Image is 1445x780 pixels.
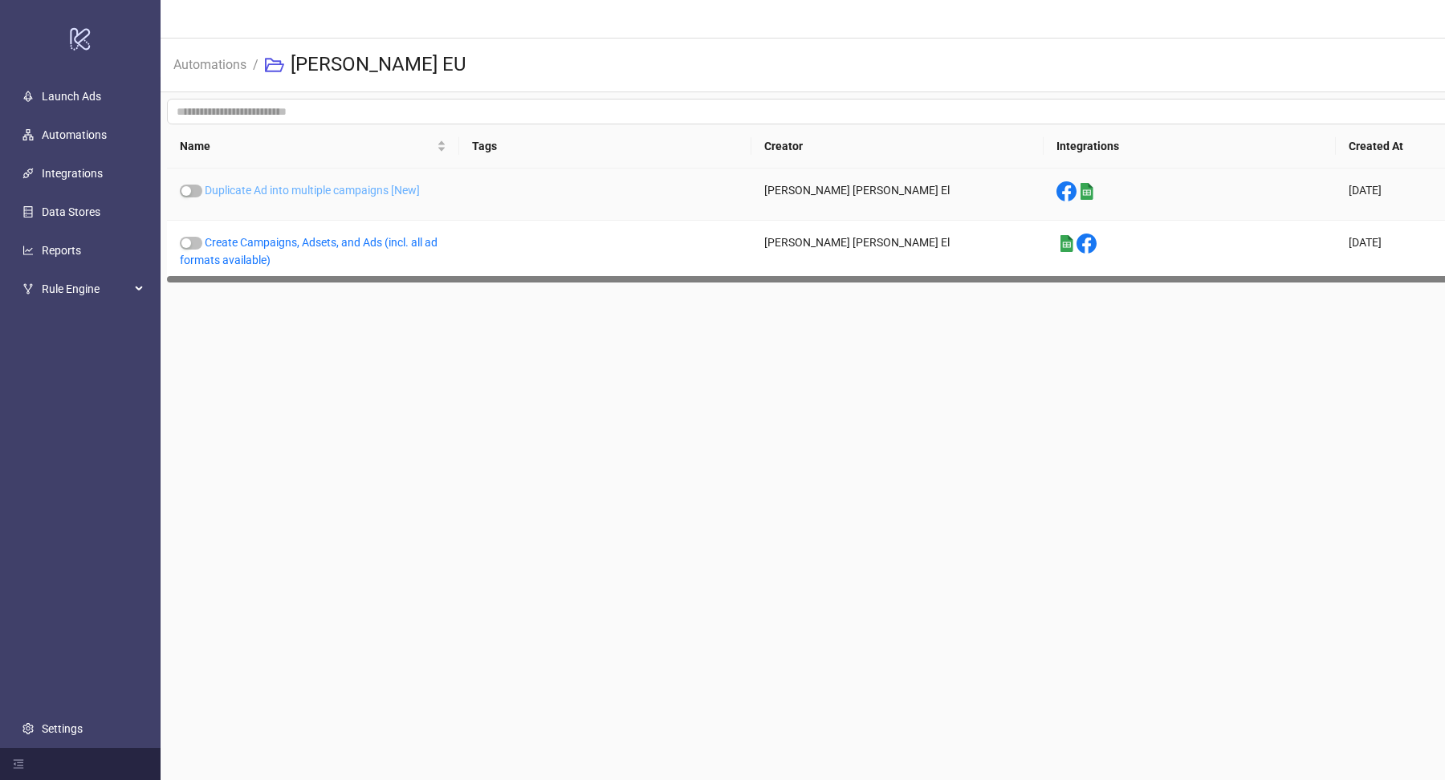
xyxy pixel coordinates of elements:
a: Duplicate Ad into multiple campaigns [New] [205,184,420,197]
a: Launch Ads [42,90,101,103]
h3: [PERSON_NAME] EU [291,52,466,78]
span: Rule Engine [42,273,130,305]
a: Automations [42,128,107,141]
th: Name [167,124,459,169]
th: Creator [751,124,1044,169]
li: / [253,39,258,91]
div: [PERSON_NAME] [PERSON_NAME] El [751,169,1044,221]
a: Settings [42,722,83,735]
a: Create Campaigns, Adsets, and Ads (incl. all ad formats available) [180,236,438,266]
span: folder-open [265,55,284,75]
th: Integrations [1044,124,1336,169]
a: Data Stores [42,205,100,218]
div: [PERSON_NAME] [PERSON_NAME] El [751,221,1044,282]
span: menu-fold [13,758,24,770]
span: Name [180,137,433,155]
a: Reports [42,244,81,257]
a: Integrations [42,167,103,180]
a: Automations [170,55,250,72]
th: Tags [459,124,751,169]
span: fork [22,283,34,295]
